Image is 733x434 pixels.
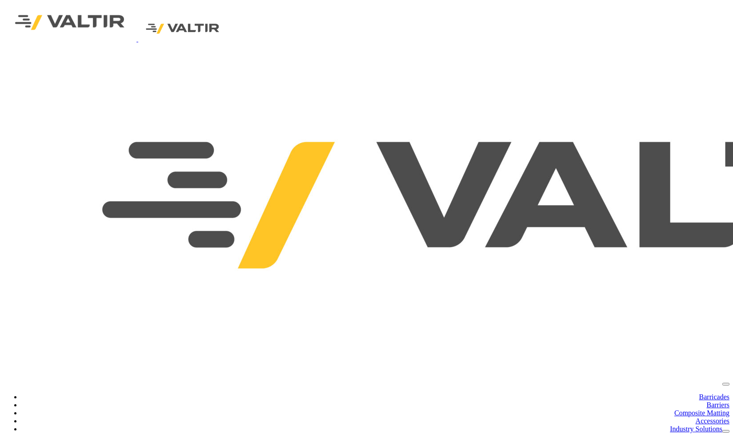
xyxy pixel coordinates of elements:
[4,4,136,41] img: Valtir Rentals
[696,417,729,425] a: Accessories
[699,393,729,401] a: Barricades
[670,425,722,433] a: Industry Solutions
[138,16,227,41] img: Valtir Rentals
[674,409,729,417] a: Composite Matting
[722,430,729,433] button: dropdown toggle
[722,383,729,385] button: menu toggle
[706,401,729,409] a: Barriers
